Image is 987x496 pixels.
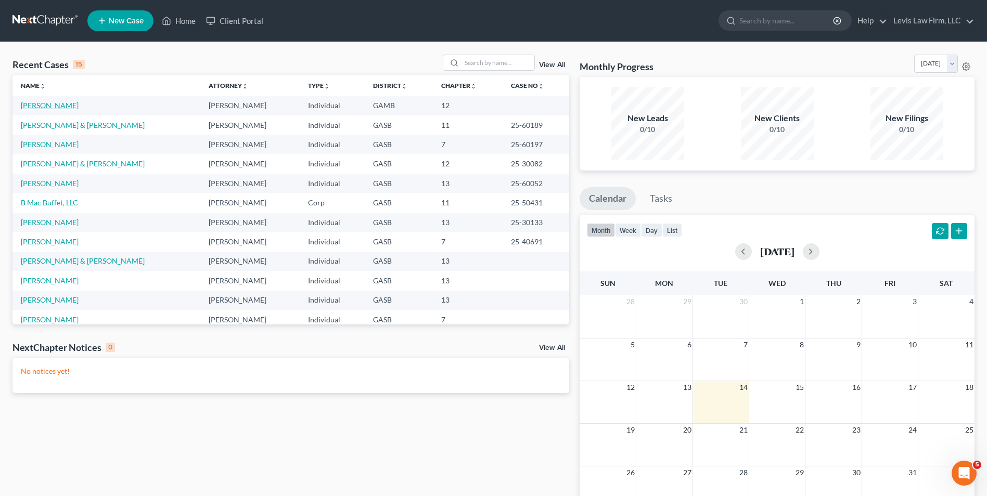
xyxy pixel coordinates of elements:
td: Corp [300,193,365,212]
button: month [587,223,615,237]
span: Tue [714,279,727,288]
span: Sat [940,279,953,288]
i: unfold_more [242,83,248,89]
a: B Mac Buffet, LLC [21,198,78,207]
span: 9 [855,338,862,351]
span: New Case [109,17,144,25]
td: 25-30082 [503,154,569,174]
a: Attorneyunfold_more [209,82,248,89]
i: unfold_more [538,83,544,89]
td: GASB [365,174,433,193]
td: GASB [365,291,433,310]
i: unfold_more [40,83,46,89]
a: Nameunfold_more [21,82,46,89]
td: [PERSON_NAME] [200,252,300,271]
span: 27 [682,466,693,479]
td: GASB [365,271,433,290]
td: 7 [433,232,503,251]
a: [PERSON_NAME] [21,315,79,324]
span: 12 [625,381,636,394]
td: Individual [300,174,365,193]
td: 25-60197 [503,135,569,154]
span: 30 [738,295,749,308]
span: 29 [794,466,805,479]
a: [PERSON_NAME] [21,295,79,304]
span: 6 [686,338,693,351]
td: [PERSON_NAME] [200,232,300,251]
a: [PERSON_NAME] [21,179,79,188]
button: list [662,223,682,237]
a: [PERSON_NAME] [21,276,79,285]
div: 0/10 [741,124,814,135]
td: [PERSON_NAME] [200,154,300,174]
span: 13 [682,381,693,394]
span: 28 [625,295,636,308]
td: Individual [300,115,365,135]
td: 13 [433,174,503,193]
td: 25-60052 [503,174,569,193]
td: GAMB [365,96,433,115]
span: 31 [907,466,918,479]
span: 1 [799,295,805,308]
td: Individual [300,135,365,154]
button: day [641,223,662,237]
div: New Clients [741,112,814,124]
td: Individual [300,154,365,174]
td: 25-50431 [503,193,569,212]
td: [PERSON_NAME] [200,291,300,310]
td: 13 [433,252,503,271]
div: 0/10 [611,124,684,135]
span: 2 [855,295,862,308]
input: Search by name... [462,55,534,70]
a: [PERSON_NAME] [21,218,79,227]
span: 5 [973,461,981,469]
td: 13 [433,213,503,232]
td: GASB [365,154,433,174]
a: Help [852,11,887,30]
span: 22 [794,424,805,436]
td: [PERSON_NAME] [200,310,300,329]
span: Sun [600,279,616,288]
a: Case Nounfold_more [511,82,544,89]
a: [PERSON_NAME] [21,101,79,110]
span: 8 [799,338,805,351]
span: 28 [738,466,749,479]
td: 12 [433,96,503,115]
input: Search by name... [739,11,835,30]
span: Thu [826,279,841,288]
td: Individual [300,291,365,310]
div: Recent Cases [12,58,85,71]
td: GASB [365,193,433,212]
a: [PERSON_NAME] [21,237,79,246]
a: Calendar [580,187,636,210]
td: GASB [365,310,433,329]
div: New Leads [611,112,684,124]
td: 25-60189 [503,115,569,135]
span: 11 [964,338,975,351]
td: GASB [365,232,433,251]
span: Wed [768,279,786,288]
td: [PERSON_NAME] [200,213,300,232]
a: [PERSON_NAME] & [PERSON_NAME] [21,121,145,129]
a: Districtunfold_more [373,82,407,89]
td: Individual [300,232,365,251]
span: 25 [964,424,975,436]
td: 13 [433,271,503,290]
i: unfold_more [324,83,330,89]
td: 13 [433,291,503,310]
a: Tasks [640,187,682,210]
td: GASB [365,115,433,135]
span: 29 [682,295,693,308]
span: 23 [851,424,862,436]
div: 15 [73,60,85,69]
span: 4 [968,295,975,308]
span: Fri [885,279,895,288]
a: Home [157,11,201,30]
div: New Filings [870,112,943,124]
a: Typeunfold_more [308,82,330,89]
span: 14 [738,381,749,394]
td: [PERSON_NAME] [200,96,300,115]
td: 7 [433,310,503,329]
div: 0 [106,343,115,352]
span: 17 [907,381,918,394]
